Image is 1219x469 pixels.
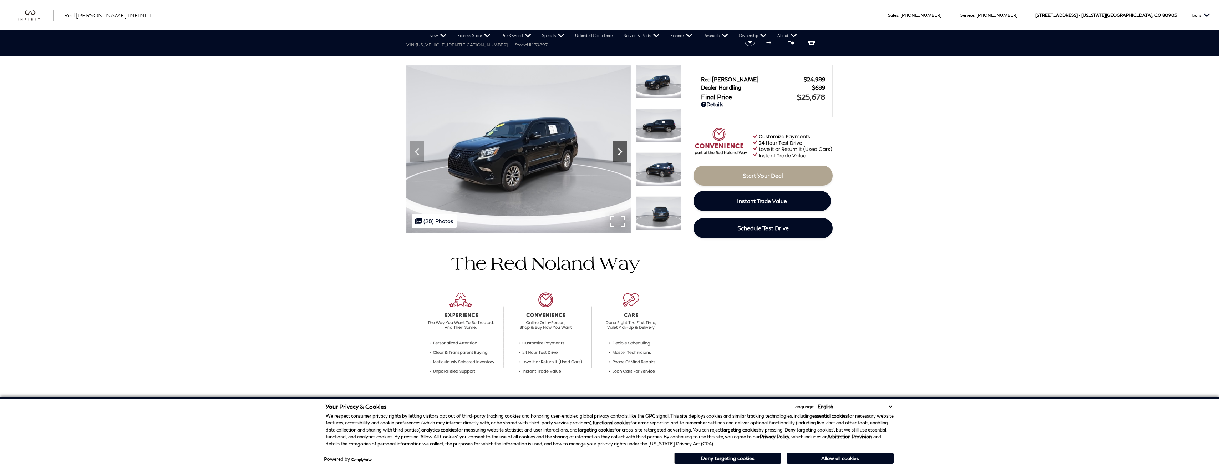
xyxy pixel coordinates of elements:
a: Specials [537,30,570,41]
img: Used 2016 Black Onyx Lexus 460 image 6 [636,152,681,186]
img: Used 2016 Black Onyx Lexus 460 image 7 [636,196,681,230]
strong: targeting cookies [578,427,614,433]
a: Start Your Deal [694,166,833,186]
span: $689 [812,84,825,91]
span: Schedule Test Drive [737,225,789,231]
a: [PHONE_NUMBER] [976,12,1017,18]
a: Instant Trade Value [694,191,831,211]
div: Powered by [324,457,372,462]
span: Instant Trade Value [737,197,787,204]
a: About [772,30,802,41]
a: infiniti [18,10,54,21]
a: Ownership [733,30,772,41]
div: Next [613,141,627,162]
strong: targeting cookies [722,427,758,433]
span: Red [PERSON_NAME] [701,76,804,82]
a: Service & Parts [618,30,665,41]
span: Red [PERSON_NAME] INFINITI [64,12,152,19]
a: Express Store [452,30,496,41]
span: Service [960,12,974,18]
a: Finance [665,30,698,41]
span: : [898,12,899,18]
strong: Arbitration Provision [827,434,872,439]
span: Final Price [701,93,797,101]
a: [STREET_ADDRESS] • [US_STATE][GEOGRAPHIC_DATA], CO 80905 [1035,12,1177,18]
span: : [974,12,975,18]
a: Schedule Test Drive [694,218,833,238]
a: Details [701,101,825,107]
a: [PHONE_NUMBER] [900,12,941,18]
a: Unlimited Confidence [570,30,618,41]
div: (28) Photos [412,214,457,228]
strong: essential cookies [812,413,848,419]
button: Compare Vehicle [765,36,776,46]
span: Dealer Handling [701,84,812,91]
img: Used 2016 Black Onyx Lexus 460 image 4 [406,65,631,233]
a: Red [PERSON_NAME] INFINITI [64,11,152,20]
strong: analytics cookies [421,427,457,433]
span: $25,678 [797,92,825,101]
div: Language: [792,404,814,409]
a: Red [PERSON_NAME] $24,989 [701,76,825,82]
a: New [424,30,452,41]
span: VIN: [406,42,416,47]
span: [US_VEHICLE_IDENTIFICATION_NUMBER] [416,42,508,47]
a: ComplyAuto [351,457,372,462]
a: Pre-Owned [496,30,537,41]
span: Start Your Deal [743,172,783,179]
img: Used 2016 Black Onyx Lexus 460 image 5 [636,109,681,142]
nav: Main Navigation [424,30,802,41]
a: Privacy Policy [760,434,789,439]
button: Deny targeting cookies [674,453,781,464]
span: Your Privacy & Cookies [326,403,387,410]
a: Final Price $25,678 [701,92,825,101]
a: Research [698,30,733,41]
img: INFINITI [18,10,54,21]
strong: functional cookies [593,420,630,425]
a: Dealer Handling $689 [701,84,825,91]
button: Allow all cookies [787,453,894,464]
span: UI139897 [527,42,548,47]
select: Language Select [816,403,894,410]
img: Used 2016 Black Onyx Lexus 460 image 4 [636,65,681,99]
span: Stock: [515,42,527,47]
div: Previous [410,141,424,162]
span: Sales [888,12,898,18]
span: $24,989 [804,76,825,82]
p: We respect consumer privacy rights by letting visitors opt out of third-party tracking cookies an... [326,413,894,448]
